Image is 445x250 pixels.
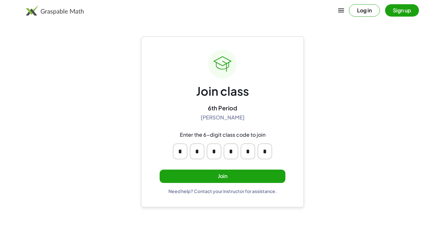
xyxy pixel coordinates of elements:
button: Join [160,170,285,183]
input: Please enter OTP character 1 [173,144,187,159]
button: Sign up [385,4,419,17]
input: Please enter OTP character 6 [258,144,272,159]
div: [PERSON_NAME] [201,114,245,121]
input: Please enter OTP character 4 [224,144,238,159]
div: 6th Period [208,104,237,112]
input: Please enter OTP character 5 [241,144,255,159]
div: Enter the 6-digit class code to join [180,132,266,138]
div: Join class [196,84,249,99]
button: Log in [349,4,380,17]
div: Need help? Contact your instructor for assistance. [168,188,277,194]
input: Please enter OTP character 2 [190,144,204,159]
input: Please enter OTP character 3 [207,144,221,159]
